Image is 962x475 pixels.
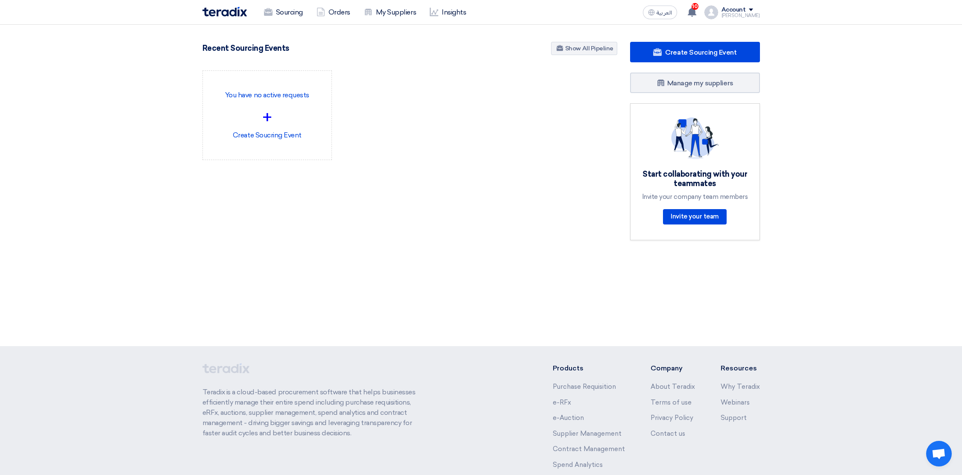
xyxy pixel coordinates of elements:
li: Company [651,363,695,373]
img: profile_test.png [704,6,718,19]
a: Spend Analytics [553,461,603,469]
h4: Recent Sourcing Events [202,44,289,53]
img: invite_your_team.svg [671,117,719,159]
div: [PERSON_NAME] [721,13,760,18]
img: Teradix logo [202,7,247,17]
div: Create Soucring Event [210,78,325,153]
p: Teradix is a cloud-based procurement software that helps businesses efficiently manage their enti... [202,387,425,438]
li: Resources [721,363,760,373]
a: Contract Management [553,445,625,453]
p: You have no active requests [210,90,325,100]
a: Invite your team [663,209,726,224]
div: Start collaborating with your teammates [641,169,749,189]
div: Invite your company team members [641,193,749,201]
div: Account [721,6,746,14]
a: About Teradix [651,383,695,390]
a: Purchase Requisition [553,383,616,390]
a: Why Teradix [721,383,760,390]
li: Products [553,363,625,373]
button: العربية [643,6,677,19]
a: Insights [423,3,473,22]
a: Support [721,414,747,422]
a: My Suppliers [357,3,423,22]
a: Webinars [721,399,750,406]
span: 10 [692,3,698,10]
a: Show All Pipeline [551,42,617,55]
a: Orders [310,3,357,22]
a: Sourcing [257,3,310,22]
a: Supplier Management [553,430,622,437]
a: Manage my suppliers [630,73,760,93]
a: e-Auction [553,414,584,422]
a: e-RFx [553,399,571,406]
span: Create Sourcing Event [665,48,736,56]
a: Terms of use [651,399,692,406]
a: Contact us [651,430,685,437]
div: + [210,105,325,130]
a: Privacy Policy [651,414,693,422]
span: العربية [657,10,672,16]
div: Open chat [926,441,952,466]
